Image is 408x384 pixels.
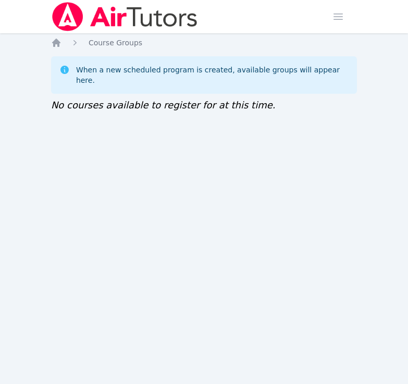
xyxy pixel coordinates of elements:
a: Course Groups [89,38,142,48]
div: When a new scheduled program is created, available groups will appear here. [76,65,349,85]
img: Air Tutors [51,2,199,31]
nav: Breadcrumb [51,38,357,48]
span: No courses available to register for at this time. [51,100,276,110]
span: Course Groups [89,39,142,47]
